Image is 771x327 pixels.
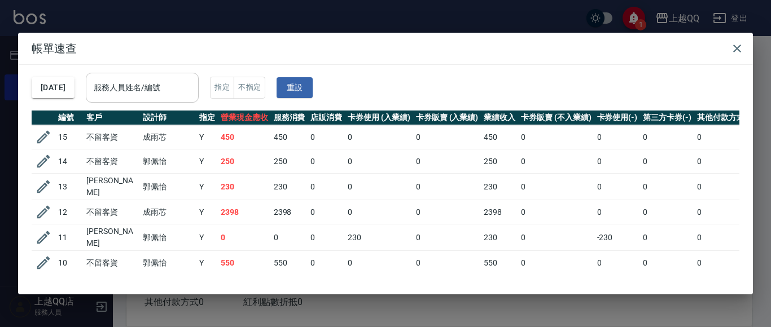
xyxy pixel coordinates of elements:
td: 2398 [481,200,518,224]
td: 2398 [271,200,308,224]
td: 230 [271,174,308,200]
td: 450 [481,125,518,149]
td: 550 [481,251,518,275]
td: 0 [518,174,594,200]
td: 0 [413,200,481,224]
td: 0 [518,224,594,251]
button: 重設 [277,77,313,98]
th: 卡券使用(-) [594,111,641,125]
th: 編號 [55,111,84,125]
td: Y [196,149,218,174]
td: [PERSON_NAME] [84,174,140,200]
th: 營業現金應收 [218,111,271,125]
td: 0 [694,251,756,275]
td: -230 [594,224,641,251]
td: 郭佩怡 [140,149,196,174]
td: 郭佩怡 [140,224,196,251]
td: 0 [308,200,345,224]
td: 13 [55,174,84,200]
th: 第三方卡券(-) [640,111,694,125]
td: Y [196,200,218,224]
td: 0 [345,174,413,200]
td: 0 [345,125,413,149]
td: 230 [481,174,518,200]
td: 0 [594,251,641,275]
td: [PERSON_NAME] [84,224,140,251]
td: 0 [640,224,694,251]
td: 550 [218,251,271,275]
td: 成雨芯 [140,200,196,224]
td: 550 [271,251,308,275]
td: 0 [308,251,345,275]
td: 0 [694,149,756,174]
td: 450 [218,125,271,149]
td: 郭佩怡 [140,174,196,200]
td: 11 [55,224,84,251]
h2: 帳單速查 [18,33,753,64]
td: 0 [694,200,756,224]
td: 0 [308,149,345,174]
th: 指定 [196,111,218,125]
td: 成雨芯 [140,125,196,149]
td: 250 [481,149,518,174]
td: 0 [413,174,481,200]
th: 服務消費 [271,111,308,125]
td: 0 [640,200,694,224]
td: 15 [55,125,84,149]
td: 0 [308,174,345,200]
td: 2398 [218,200,271,224]
td: 不留客資 [84,125,140,149]
th: 客戶 [84,111,140,125]
td: 0 [694,224,756,251]
td: 0 [518,251,594,275]
td: 0 [640,251,694,275]
td: 230 [481,224,518,251]
td: 0 [594,174,641,200]
td: 0 [218,224,271,251]
td: 0 [413,224,481,251]
td: 0 [640,125,694,149]
td: 0 [308,224,345,251]
td: Y [196,251,218,275]
td: 230 [218,174,271,200]
th: 其他付款方式(-) [694,111,756,125]
td: 0 [518,125,594,149]
td: Y [196,125,218,149]
td: 0 [518,149,594,174]
td: Y [196,174,218,200]
td: Y [196,224,218,251]
td: 0 [694,174,756,200]
th: 店販消費 [308,111,345,125]
td: 不留客資 [84,251,140,275]
td: 0 [594,149,641,174]
th: 卡券販賣 (入業績) [413,111,481,125]
td: 230 [345,224,413,251]
th: 設計師 [140,111,196,125]
td: 0 [308,125,345,149]
td: 不留客資 [84,200,140,224]
th: 卡券販賣 (不入業績) [518,111,594,125]
td: 0 [518,200,594,224]
td: 250 [271,149,308,174]
td: 郭佩怡 [140,251,196,275]
td: 0 [413,149,481,174]
td: 14 [55,149,84,174]
td: 0 [413,251,481,275]
th: 卡券使用 (入業績) [345,111,413,125]
td: 10 [55,251,84,275]
td: 0 [694,125,756,149]
td: 0 [640,174,694,200]
td: 0 [271,224,308,251]
td: 0 [594,200,641,224]
td: 250 [218,149,271,174]
td: 0 [413,125,481,149]
td: 450 [271,125,308,149]
td: 不留客資 [84,149,140,174]
td: 0 [640,149,694,174]
td: 0 [594,125,641,149]
td: 0 [345,149,413,174]
button: 不指定 [234,77,265,99]
th: 業績收入 [481,111,518,125]
button: [DATE] [32,77,75,98]
td: 0 [345,200,413,224]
